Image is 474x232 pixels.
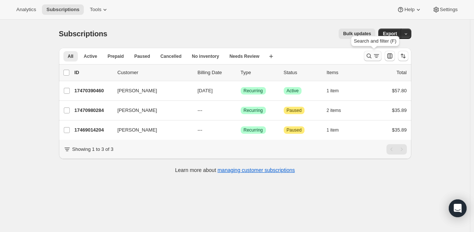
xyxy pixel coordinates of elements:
[118,107,157,114] span: [PERSON_NAME]
[192,53,219,59] span: No inventory
[378,29,401,39] button: Export
[198,69,235,76] p: Billing Date
[428,4,462,15] button: Settings
[265,51,277,62] button: Create new view
[244,107,263,113] span: Recurring
[385,51,395,61] button: Customize table column order and visibility
[396,69,406,76] p: Total
[85,4,113,15] button: Tools
[75,125,407,135] div: 17469014204[PERSON_NAME]---SuccessRecurringAttentionPaused1 item$35.89
[46,7,79,13] span: Subscriptions
[339,29,375,39] button: Bulk updates
[327,88,339,94] span: 1 item
[42,4,84,15] button: Subscriptions
[118,69,192,76] p: Customer
[327,86,347,96] button: 1 item
[392,107,407,113] span: $35.89
[68,53,73,59] span: All
[84,53,97,59] span: Active
[75,107,112,114] p: 17470980284
[404,7,414,13] span: Help
[327,107,341,113] span: 2 items
[75,69,407,76] div: IDCustomerBilling DateTypeStatusItemsTotal
[118,87,157,95] span: [PERSON_NAME]
[327,127,339,133] span: 1 item
[198,127,203,133] span: ---
[383,31,397,37] span: Export
[440,7,458,13] span: Settings
[327,105,349,116] button: 2 items
[244,88,263,94] span: Recurring
[118,126,157,134] span: [PERSON_NAME]
[113,124,187,136] button: [PERSON_NAME]
[175,166,295,174] p: Learn more about
[327,125,347,135] button: 1 item
[287,127,302,133] span: Paused
[75,126,112,134] p: 17469014204
[241,69,278,76] div: Type
[16,7,36,13] span: Analytics
[398,51,408,61] button: Sort the results
[327,69,364,76] div: Items
[72,146,113,153] p: Showing 1 to 3 of 3
[75,69,112,76] p: ID
[75,105,407,116] div: 17470980284[PERSON_NAME]---SuccessRecurringAttentionPaused2 items$35.89
[75,86,407,96] div: 17470390460[PERSON_NAME][DATE]SuccessRecurringSuccessActive1 item$57.80
[198,88,213,93] span: [DATE]
[343,31,371,37] span: Bulk updates
[244,127,263,133] span: Recurring
[287,88,299,94] span: Active
[392,4,426,15] button: Help
[113,105,187,116] button: [PERSON_NAME]
[198,107,203,113] span: ---
[134,53,150,59] span: Paused
[364,51,382,61] button: Search and filter results
[59,30,108,38] span: Subscriptions
[230,53,260,59] span: Needs Review
[449,199,467,217] div: Open Intercom Messenger
[284,69,321,76] p: Status
[12,4,40,15] button: Analytics
[392,127,407,133] span: $35.89
[392,88,407,93] span: $57.80
[386,144,407,155] nav: Pagination
[161,53,182,59] span: Cancelled
[108,53,124,59] span: Prepaid
[90,7,101,13] span: Tools
[287,107,302,113] span: Paused
[75,87,112,95] p: 17470390460
[217,167,295,173] a: managing customer subscriptions
[113,85,187,97] button: [PERSON_NAME]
